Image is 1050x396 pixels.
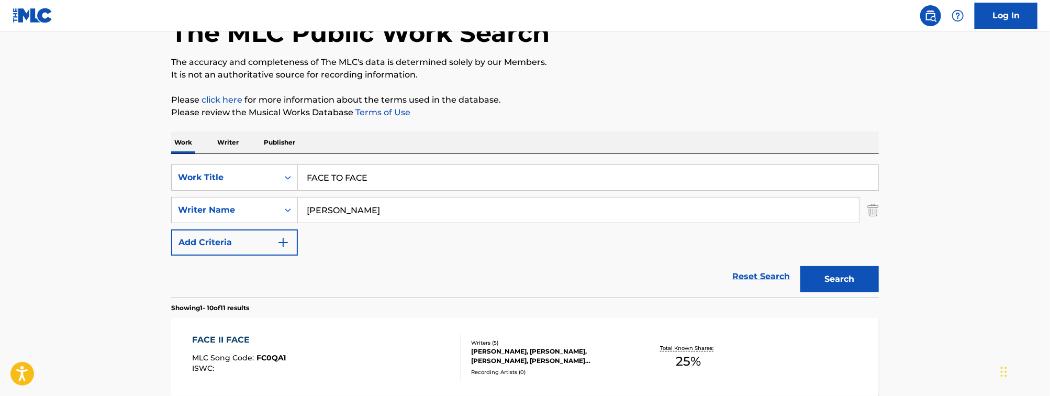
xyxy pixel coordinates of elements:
a: Terms of Use [353,107,410,117]
p: Showing 1 - 10 of 11 results [171,303,249,313]
div: Help [947,5,968,26]
a: Public Search [920,5,941,26]
div: FACE II FACE [193,334,286,346]
div: Drag [1001,356,1007,388]
span: 25 % [676,352,701,371]
img: MLC Logo [13,8,53,23]
iframe: Chat Widget [998,346,1050,396]
div: Writer Name [178,204,272,216]
img: search [924,9,937,22]
p: Please review the Musical Works Database [171,106,879,119]
span: MLC Song Code : [193,353,257,362]
p: Total Known Shares: [660,344,716,352]
a: click here [202,95,242,105]
h1: The MLC Public Work Search [171,17,550,49]
form: Search Form [171,164,879,298]
p: Publisher [261,131,298,153]
button: Search [800,266,879,292]
span: ISWC : [193,364,217,373]
p: It is not an authoritative source for recording information. [171,69,879,81]
p: Please for more information about the terms used in the database. [171,94,879,106]
div: Writers ( 5 ) [471,339,629,347]
div: Work Title [178,171,272,184]
div: Recording Artists ( 0 ) [471,368,629,376]
button: Add Criteria [171,229,298,256]
img: 9d2ae6d4665cec9f34b9.svg [277,236,289,249]
span: FC0QA1 [257,353,286,362]
a: Reset Search [727,265,795,288]
div: [PERSON_NAME], [PERSON_NAME], [PERSON_NAME], [PERSON_NAME] [PERSON_NAME] [471,347,629,366]
p: Work [171,131,195,153]
img: Delete Criterion [867,197,879,223]
img: help [952,9,964,22]
p: Writer [214,131,242,153]
p: The accuracy and completeness of The MLC's data is determined solely by our Members. [171,56,879,69]
a: Log In [975,3,1037,29]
